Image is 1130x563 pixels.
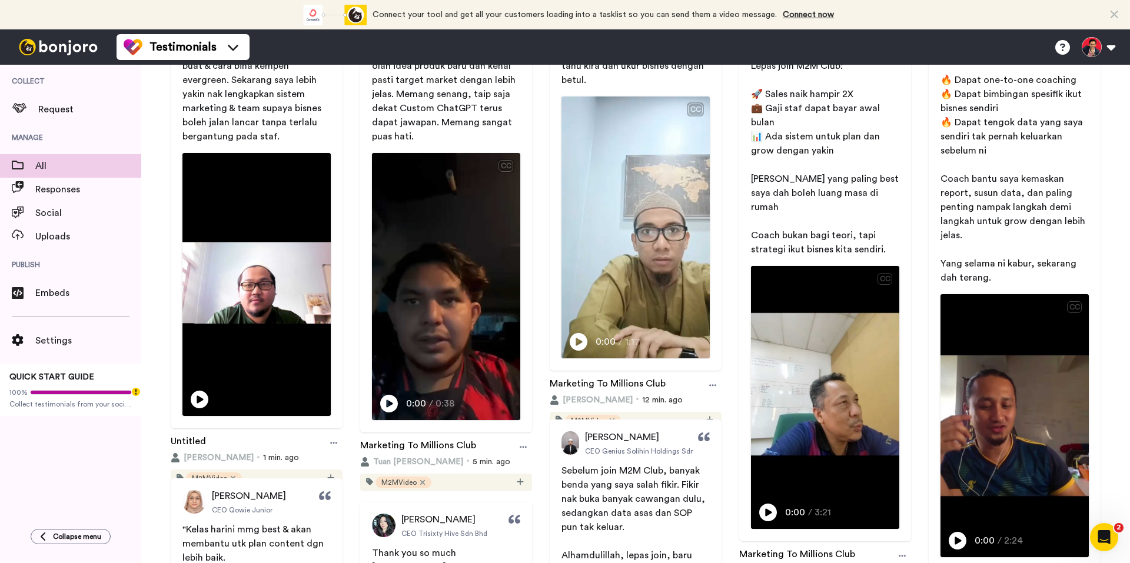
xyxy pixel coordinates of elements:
span: Responses [35,182,141,196]
span: 🔥 Dapat tengok data yang saya sendiri tak pernah keluarkan sebelum ni [940,118,1085,155]
span: Uploads [35,229,141,244]
span: Connect your tool and get all your customers loading into a tasklist so you can send them a video... [373,11,777,19]
span: 0:00 [596,335,616,349]
span: 2 [1114,523,1124,532]
span: Request [38,102,141,116]
button: [PERSON_NAME] [550,394,633,406]
a: Marketing To Millions Club [360,438,476,456]
span: [PERSON_NAME] [184,452,254,464]
span: Collect testimonials from your socials [9,399,132,409]
span: / [429,397,433,411]
span: Testimonials [149,39,217,55]
a: Untitled [171,434,206,452]
span: 0:38 [436,397,456,411]
div: animation [302,5,367,25]
span: [PERSON_NAME] [563,394,633,406]
span: CEO Trisixty Hive Sdn Bhd [401,529,487,538]
span: "Kelas harini mmg best & akan membantu utk plan content dgn lebih baik. [182,525,326,562]
div: CC [1067,301,1082,313]
a: Marketing To Millions Club [550,377,666,394]
a: Connect now [783,11,834,19]
iframe: Intercom live chat [1090,523,1118,551]
button: Collapse menu [31,529,111,544]
span: 2:24 [1004,534,1025,548]
span: Social [35,206,141,220]
div: 1 min. ago [171,452,343,464]
button: Tuan [PERSON_NAME] [360,456,463,468]
span: Yang selama ni kabur, sekarang dah terang. [940,259,1079,282]
span: M2MVideo [192,474,227,483]
span: Lepas join M2M Club: [751,61,843,71]
span: M2MVideo [381,478,417,487]
span: [PERSON_NAME] [212,489,286,503]
span: Embeds [35,286,141,300]
span: / [998,534,1002,548]
span: Collapse menu [53,532,101,541]
img: Video Thumbnail [751,266,899,529]
span: [PERSON_NAME] [401,512,476,527]
img: Profile Picture [561,431,579,455]
span: [PERSON_NAME] yang paling best saya dah boleh luang masa di rumah [751,174,901,212]
button: [PERSON_NAME] [171,452,254,464]
img: Video Thumbnail [372,153,520,420]
div: 12 min. ago [550,394,722,406]
img: bj-logo-header-white.svg [14,39,102,55]
span: QUICK START GUIDE [9,373,94,381]
span: 🔥 Dapat bimbingan spesifik ikut bisnes sendiri [940,89,1084,113]
span: 3:21 [815,505,835,519]
span: / [808,505,812,519]
div: CC [498,160,513,172]
span: 0:00 [785,505,806,519]
span: 0:00 [406,397,427,411]
span: Tuan [PERSON_NAME] [373,456,463,468]
span: Settings [35,334,141,348]
span: 1:17 [625,335,646,349]
span: Sebelum join M2M Club, banyak benda yang saya salah fikir. Fikir nak buka banyak cawangan dulu, s... [561,466,707,532]
span: Coach bantu saya kemaskan report, susun data, dan paling penting nampak langkah demi langkah untu... [940,174,1088,240]
img: Video Thumbnail [561,96,710,358]
img: Profile Picture [182,490,206,514]
span: All [35,159,141,173]
span: CEO Genius Solihin Holdings Sdn. Bhd. [585,447,712,456]
img: Video Thumbnail [182,153,331,416]
div: Tooltip anchor [131,387,141,397]
img: Video Thumbnail [940,294,1089,557]
div: CC [688,104,703,115]
span: Coach bukan bagi teori, tapi strategi ikut bisnes kita sendiri. [751,231,886,254]
span: 💼 Gaji staf dapat bayar awal bulan [751,104,882,127]
div: CC [878,273,892,285]
img: tm-color.svg [124,38,142,56]
span: 🚀 Sales naik hampir 2X [751,89,853,99]
span: 📊 Ada sistem untuk plan dan grow dengan yakin [751,132,882,155]
span: M2MVideo [571,416,606,425]
span: CEO Qowie Junior [212,505,272,515]
span: 100% [9,388,28,397]
img: Profile Picture [372,514,395,537]
span: / [619,335,623,349]
span: 🔥 Dapat one-to-one coaching [940,75,1076,85]
span: [PERSON_NAME] [585,430,659,444]
div: 5 min. ago [360,456,532,468]
span: 0:00 [975,534,995,548]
